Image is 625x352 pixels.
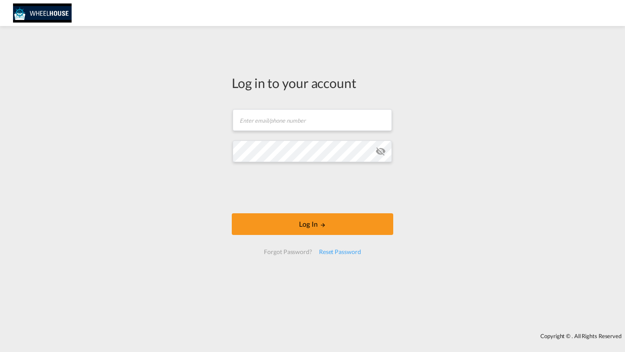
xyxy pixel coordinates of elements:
[232,213,393,235] button: LOGIN
[233,109,392,131] input: Enter email/phone number
[316,244,365,260] div: Reset Password
[375,146,386,156] md-icon: icon-eye-off
[232,74,393,92] div: Log in to your account
[247,171,378,205] iframe: reCAPTCHA
[13,3,72,23] img: 186c01200b8911efbb3e93c29cf9ca86.jpg
[260,244,315,260] div: Forgot Password?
